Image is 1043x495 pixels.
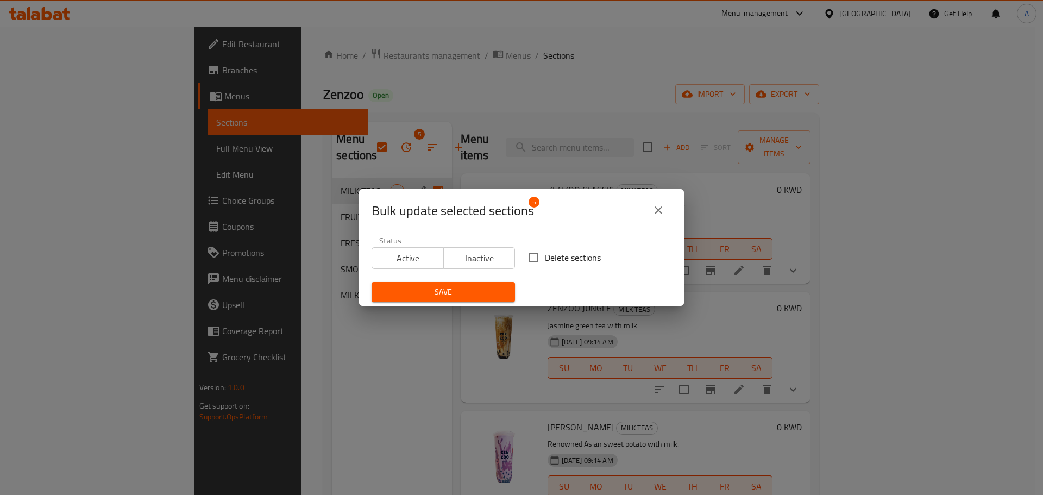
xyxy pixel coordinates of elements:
[645,197,671,223] button: close
[372,202,534,220] span: Selected section count
[372,282,515,302] button: Save
[372,247,444,269] button: Active
[529,197,539,208] span: 5
[380,285,506,299] span: Save
[448,250,511,266] span: Inactive
[545,251,601,264] span: Delete sections
[443,247,516,269] button: Inactive
[376,250,439,266] span: Active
